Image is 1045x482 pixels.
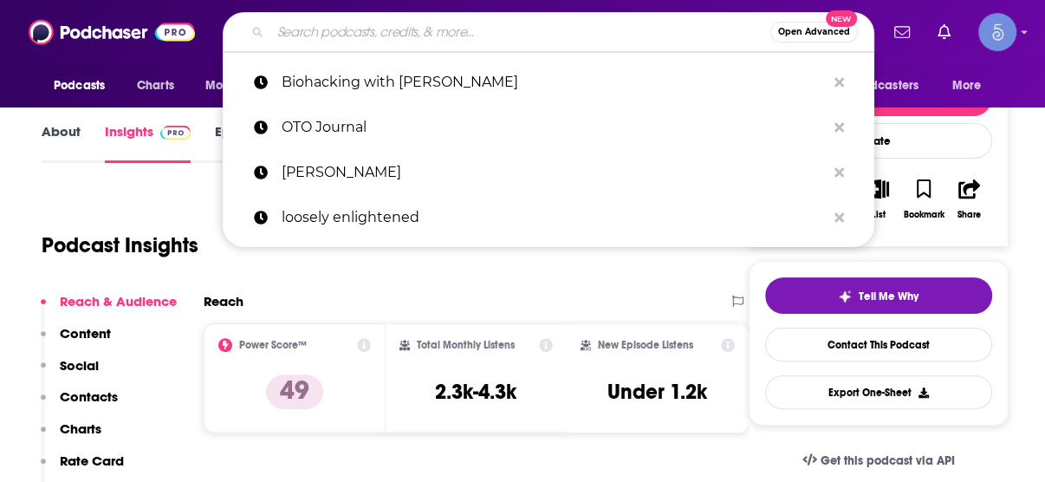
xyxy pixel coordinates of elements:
[607,379,707,405] h3: Under 1.2k
[789,440,969,482] a: Get this podcast via API
[820,453,954,468] span: Get this podcast via API
[54,74,105,98] span: Podcasts
[872,210,886,220] div: List
[60,293,177,309] p: Reach & Audience
[105,123,191,163] a: InsightsPodchaser Pro
[41,357,99,389] button: Social
[60,388,118,405] p: Contacts
[598,339,693,351] h2: New Episode Listens
[137,74,174,98] span: Charts
[239,339,307,351] h2: Power Score™
[270,18,770,46] input: Search podcasts, credits, & more...
[42,69,127,102] button: open menu
[223,150,874,195] a: [PERSON_NAME]
[952,74,982,98] span: More
[60,325,111,342] p: Content
[266,375,323,409] p: 49
[282,60,826,105] p: Biohacking with Brittany
[205,74,267,98] span: Monitoring
[204,293,243,309] h2: Reach
[838,290,852,303] img: tell me why sparkle
[957,210,981,220] div: Share
[978,13,1016,51] img: User Profile
[60,453,124,469] p: Rate Card
[770,22,858,42] button: Open AdvancedNew
[826,10,857,27] span: New
[417,339,515,351] h2: Total Monthly Listens
[835,74,918,98] span: For Podcasters
[41,420,101,453] button: Charts
[855,168,900,231] button: List
[765,123,992,159] div: Rate
[42,123,81,163] a: About
[41,325,111,357] button: Content
[859,290,918,303] span: Tell Me Why
[42,232,198,258] h1: Podcast Insights
[126,69,185,102] a: Charts
[765,328,992,361] a: Contact This Podcast
[946,168,991,231] button: Share
[978,13,1016,51] button: Show profile menu
[41,293,177,325] button: Reach & Audience
[215,123,302,163] a: Episodes385
[931,17,957,47] a: Show notifications dropdown
[940,69,1003,102] button: open menu
[41,388,118,420] button: Contacts
[160,126,191,140] img: Podchaser Pro
[282,105,826,150] p: OTO Journal
[193,69,289,102] button: open menu
[824,69,944,102] button: open menu
[223,12,874,52] div: Search podcasts, credits, & more...
[903,210,944,220] div: Bookmark
[901,168,946,231] button: Bookmark
[778,28,850,36] span: Open Advanced
[978,13,1016,51] span: Logged in as Spiral5-G1
[60,420,101,437] p: Charts
[282,195,826,240] p: loosely enlightened
[223,105,874,150] a: OTO Journal
[29,16,195,49] img: Podchaser - Follow, Share and Rate Podcasts
[223,195,874,240] a: loosely enlightened
[765,375,992,409] button: Export One-Sheet
[435,379,516,405] h3: 2.3k-4.3k
[282,150,826,195] p: kid carson
[765,277,992,314] button: tell me why sparkleTell Me Why
[887,17,917,47] a: Show notifications dropdown
[60,357,99,374] p: Social
[223,60,874,105] a: Biohacking with [PERSON_NAME]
